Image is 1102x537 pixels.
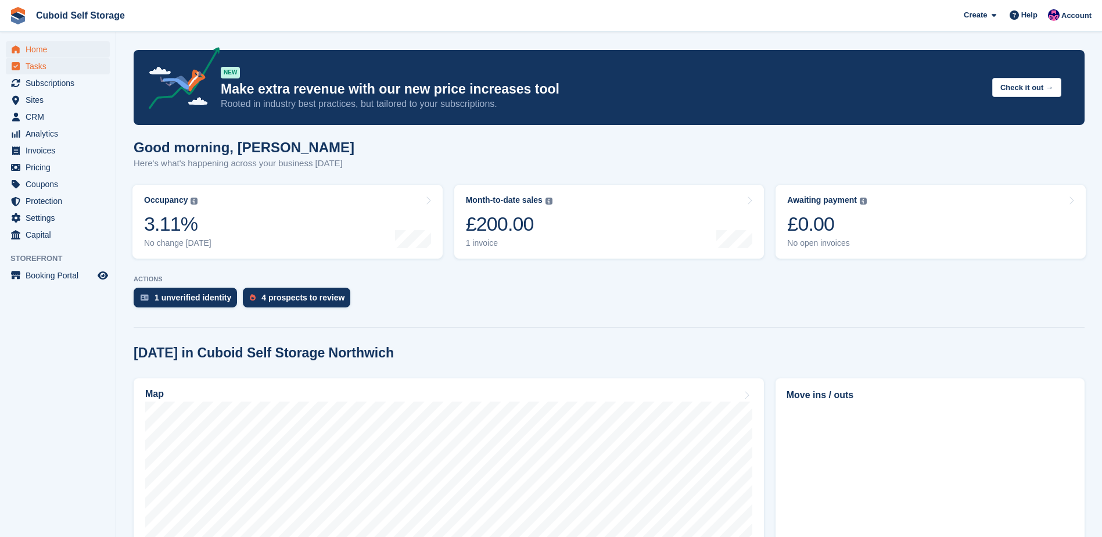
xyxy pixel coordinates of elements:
[466,238,552,248] div: 1 invoice
[26,58,95,74] span: Tasks
[221,98,983,110] p: Rooted in industry best practices, but tailored to your subscriptions.
[6,193,110,209] a: menu
[26,75,95,91] span: Subscriptions
[144,238,211,248] div: No change [DATE]
[787,388,1074,402] h2: Move ins / outs
[6,176,110,192] a: menu
[6,159,110,176] a: menu
[964,9,987,21] span: Create
[261,293,344,302] div: 4 prospects to review
[545,198,552,205] img: icon-info-grey-7440780725fd019a000dd9b08b2336e03edf1995a4989e88bcd33f0948082b44.svg
[139,47,220,113] img: price-adjustments-announcement-icon-8257ccfd72463d97f412b2fc003d46551f7dbcb40ab6d574587a9cd5c0d94...
[26,176,95,192] span: Coupons
[144,195,188,205] div: Occupancy
[787,238,867,248] div: No open invoices
[134,275,1085,283] p: ACTIONS
[134,288,243,313] a: 1 unverified identity
[31,6,130,25] a: Cuboid Self Storage
[155,293,231,302] div: 1 unverified identity
[9,7,27,24] img: stora-icon-8386f47178a22dfd0bd8f6a31ec36ba5ce8667c1dd55bd0f319d3a0aa187defe.svg
[26,159,95,176] span: Pricing
[26,210,95,226] span: Settings
[134,157,354,170] p: Here's what's happening across your business [DATE]
[6,75,110,91] a: menu
[145,389,164,399] h2: Map
[992,78,1061,97] button: Check it out →
[776,185,1086,259] a: Awaiting payment £0.00 No open invoices
[466,195,543,205] div: Month-to-date sales
[6,126,110,142] a: menu
[1061,10,1092,22] span: Account
[250,294,256,301] img: prospect-51fa495bee0391a8d652442698ab0144808aea92771e9ea1ae160a38d050c398.svg
[26,227,95,243] span: Capital
[466,212,552,236] div: £200.00
[134,139,354,155] h1: Good morning, [PERSON_NAME]
[1021,9,1038,21] span: Help
[1048,9,1060,21] img: Gurpreet Dev
[26,193,95,209] span: Protection
[6,41,110,58] a: menu
[243,288,356,313] a: 4 prospects to review
[144,212,211,236] div: 3.11%
[26,41,95,58] span: Home
[26,267,95,284] span: Booking Portal
[787,195,857,205] div: Awaiting payment
[454,185,764,259] a: Month-to-date sales £200.00 1 invoice
[26,142,95,159] span: Invoices
[134,345,394,361] h2: [DATE] in Cuboid Self Storage Northwich
[6,267,110,284] a: menu
[6,92,110,108] a: menu
[787,212,867,236] div: £0.00
[26,109,95,125] span: CRM
[26,92,95,108] span: Sites
[6,58,110,74] a: menu
[10,253,116,264] span: Storefront
[6,210,110,226] a: menu
[6,109,110,125] a: menu
[221,81,983,98] p: Make extra revenue with our new price increases tool
[96,268,110,282] a: Preview store
[26,126,95,142] span: Analytics
[132,185,443,259] a: Occupancy 3.11% No change [DATE]
[221,67,240,78] div: NEW
[141,294,149,301] img: verify_identity-adf6edd0f0f0b5bbfe63781bf79b02c33cf7c696d77639b501bdc392416b5a36.svg
[860,198,867,205] img: icon-info-grey-7440780725fd019a000dd9b08b2336e03edf1995a4989e88bcd33f0948082b44.svg
[6,142,110,159] a: menu
[191,198,198,205] img: icon-info-grey-7440780725fd019a000dd9b08b2336e03edf1995a4989e88bcd33f0948082b44.svg
[6,227,110,243] a: menu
